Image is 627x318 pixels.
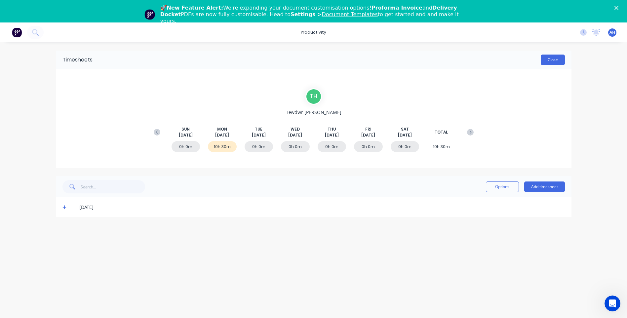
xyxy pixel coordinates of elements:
[288,132,302,138] span: [DATE]
[605,296,620,311] iframe: Intercom live chat
[160,5,472,24] div: 🚀 We're expanding your document customisation options! and PDFs are now fully customisable. Head ...
[398,132,412,138] span: [DATE]
[614,6,621,10] div: Close
[365,126,372,132] span: FRI
[245,141,273,152] div: 0h 0m
[391,141,419,152] div: 0h 0m
[297,27,330,37] div: productivity
[524,181,565,192] button: Add timesheet
[401,126,409,132] span: SAT
[361,132,375,138] span: [DATE]
[62,56,93,64] div: Timesheets
[281,141,310,152] div: 0h 0m
[172,141,200,152] div: 0h 0m
[144,9,155,20] img: Profile image for Team
[181,126,190,132] span: SUN
[81,180,145,193] input: Search...
[160,5,457,18] b: Delivery Docket
[305,88,322,105] div: T H
[435,129,448,135] span: TOTAL
[541,55,565,65] button: Close
[609,29,615,35] span: AH
[79,204,565,211] div: [DATE]
[354,141,383,152] div: 0h 0m
[286,109,341,116] span: Tewdwr [PERSON_NAME]
[179,132,193,138] span: [DATE]
[12,27,22,37] img: Factory
[486,181,519,192] button: Options
[325,132,339,138] span: [DATE]
[427,141,456,152] div: 10h 30m
[318,141,346,152] div: 0h 0m
[322,11,377,18] a: Document Templates
[252,132,266,138] span: [DATE]
[255,126,262,132] span: TUE
[291,11,378,18] b: Settings >
[372,5,422,11] b: Proforma Invoice
[217,126,227,132] span: MON
[167,5,223,11] b: New Feature Alert:
[291,126,300,132] span: WED
[208,141,237,152] div: 10h 30m
[215,132,229,138] span: [DATE]
[328,126,336,132] span: THU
